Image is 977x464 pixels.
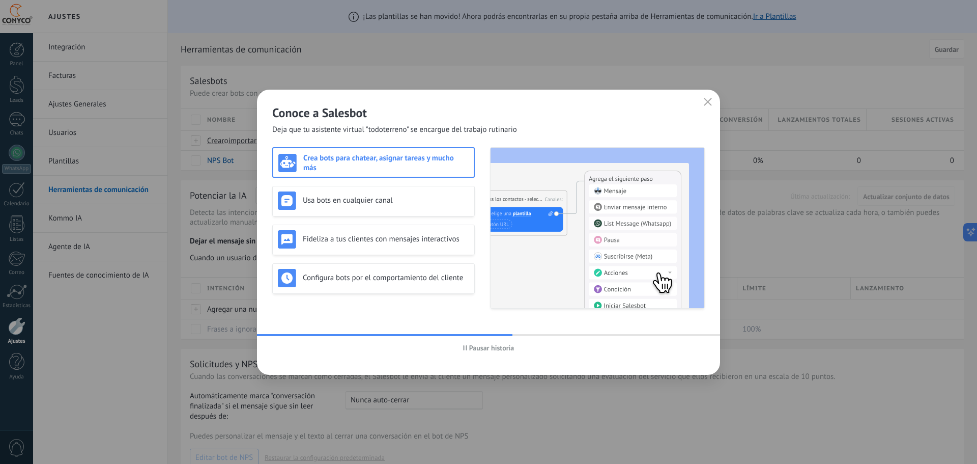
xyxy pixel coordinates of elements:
h3: Configura bots por el comportamiento del cliente [303,273,469,283]
h2: Conoce a Salesbot [272,105,705,121]
h3: Usa bots en cualquier canal [303,196,469,205]
h3: Crea bots para chatear, asignar tareas y mucho más [303,153,469,173]
span: Pausar historia [469,344,514,351]
button: Pausar historia [458,340,519,356]
h3: Fideliza a tus clientes con mensajes interactivos [303,234,469,244]
span: Deja que tu asistente virtual "todoterreno" se encargue del trabajo rutinario [272,125,517,135]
